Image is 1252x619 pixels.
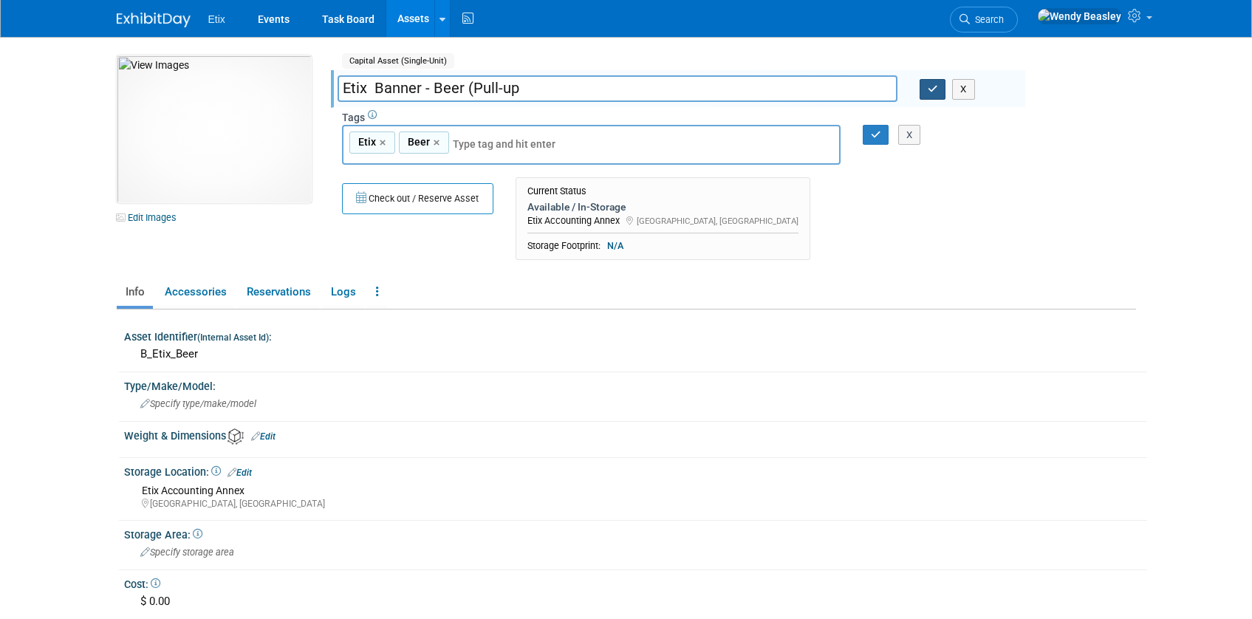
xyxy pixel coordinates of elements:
button: X [952,79,975,100]
span: Specify storage area [140,547,234,558]
div: [GEOGRAPHIC_DATA], [GEOGRAPHIC_DATA] [142,498,1136,510]
div: Current Status [527,185,798,197]
input: Type tag and hit enter [453,137,571,151]
a: Edit [228,468,252,478]
span: Beer [405,134,430,149]
img: View Images [117,55,312,203]
button: X [898,125,921,146]
button: Check out / Reserve Asset [342,183,493,214]
span: Search [970,14,1004,25]
img: ExhibitDay [117,13,191,27]
span: Capital Asset (Single-Unit) [342,53,454,69]
span: Storage Area: [124,529,202,541]
div: B_Etix_Beer [135,343,1136,366]
span: Etix [355,134,376,149]
a: × [434,134,443,151]
a: Edit Images [117,208,182,227]
img: Wendy Beasley [1037,8,1122,24]
div: Weight & Dimensions [124,425,1147,445]
span: Etix [208,13,225,25]
a: Info [117,279,153,305]
div: Cost: [124,573,1147,592]
div: $ 0.00 [135,590,1136,613]
span: Etix Accounting Annex [527,215,620,226]
div: Available / In-Storage [527,200,798,213]
div: Type/Make/Model: [124,375,1147,394]
a: Edit [251,431,276,442]
div: Storage Footprint: [527,239,798,253]
span: N/A [603,239,628,253]
span: Etix Accounting Annex [142,485,244,496]
span: Specify type/make/model [140,398,256,409]
div: Asset Identifier : [124,326,1147,344]
a: Accessories [156,279,235,305]
div: Storage Location: [124,461,1147,480]
img: Asset Weight and Dimensions [228,428,244,445]
small: (Internal Asset Id) [197,332,269,343]
a: Reservations [238,279,319,305]
span: [GEOGRAPHIC_DATA], [GEOGRAPHIC_DATA] [637,216,798,226]
a: × [380,134,389,151]
a: Logs [322,279,364,305]
a: Search [950,7,1018,33]
div: Tags [342,110,1014,175]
